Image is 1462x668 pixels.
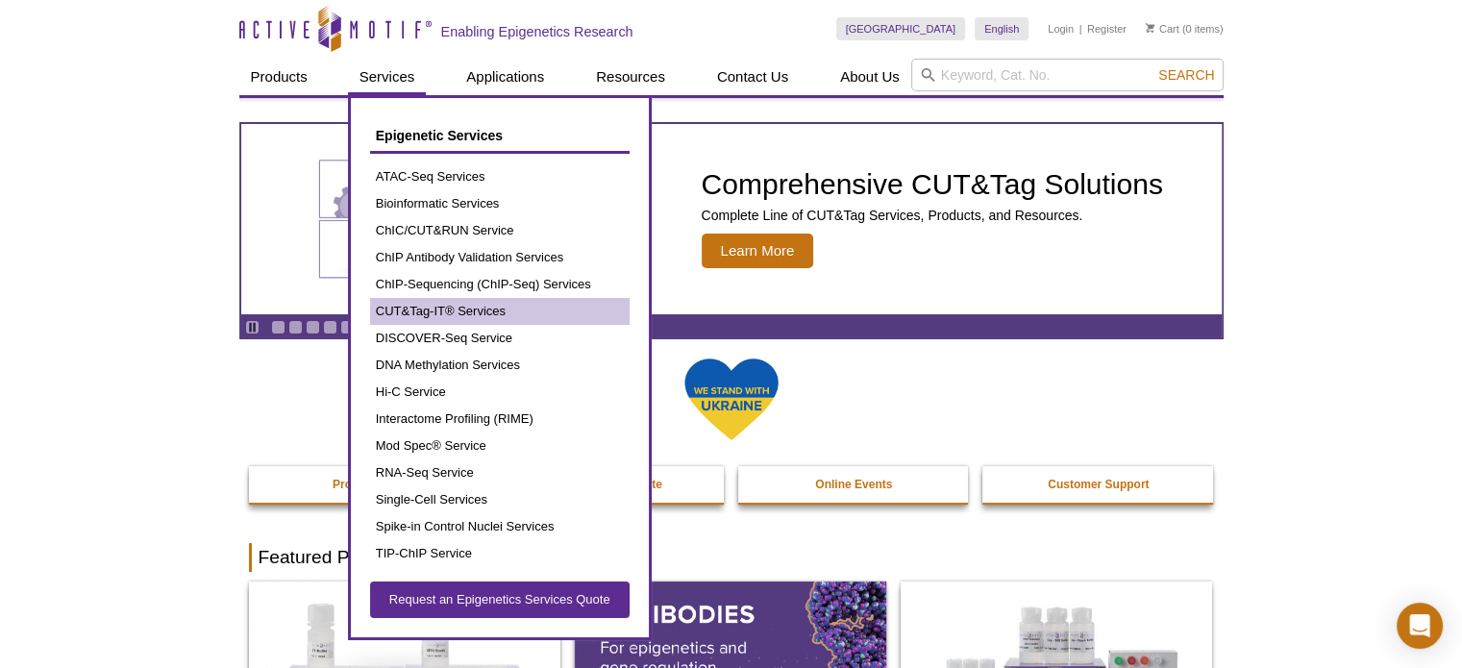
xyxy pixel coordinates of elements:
a: Resources [584,59,677,95]
span: Search [1158,67,1214,83]
a: Single-Cell Services [370,486,630,513]
button: Search [1152,66,1220,84]
img: Your Cart [1146,23,1154,33]
a: Applications [455,59,556,95]
a: DISCOVER-Seq Service [370,325,630,352]
img: We Stand With Ukraine [683,357,780,442]
a: CUT&Tag-IT® Services [370,298,630,325]
a: Customer Support [982,466,1215,503]
a: ATAC-Seq Services [370,163,630,190]
span: Epigenetic Services [376,128,503,143]
a: Online Events [738,466,971,503]
a: ChIP-Sequencing (ChIP-Seq) Services [370,271,630,298]
a: Cart [1146,22,1179,36]
a: Go to slide 4 [323,320,337,334]
a: ChIC/CUT&RUN Service [370,217,630,244]
a: Interactome Profiling (RIME) [370,406,630,433]
a: Register [1087,22,1127,36]
article: Comprehensive CUT&Tag Solutions [241,124,1222,314]
h2: Comprehensive CUT&Tag Solutions [702,170,1163,199]
strong: Epi-Services Quote [557,478,662,491]
a: Various genetic charts and diagrams. Comprehensive CUT&Tag Solutions Complete Line of CUT&Tag Ser... [241,124,1222,314]
a: About Us [829,59,911,95]
li: (0 items) [1146,17,1224,40]
a: Spike-in Control Nuclei Services [370,513,630,540]
a: Mod Spec® Service [370,433,630,459]
a: RNA-Seq Service [370,459,630,486]
a: Contact Us [706,59,800,95]
a: Services [348,59,427,95]
a: Go to slide 1 [271,320,285,334]
a: Products [239,59,319,95]
p: Complete Line of CUT&Tag Services, Products, and Resources. [702,207,1163,224]
strong: Promotions [333,478,397,491]
a: Hi-C Service [370,379,630,406]
a: [GEOGRAPHIC_DATA] [836,17,966,40]
a: Toggle autoplay [245,320,260,334]
h2: Enabling Epigenetics Research [441,23,633,40]
div: Open Intercom Messenger [1397,603,1443,649]
strong: Customer Support [1048,478,1149,491]
a: English [975,17,1028,40]
img: Various genetic charts and diagrams. [317,159,606,280]
a: Go to slide 3 [306,320,320,334]
a: DNA Methylation Services [370,352,630,379]
a: Login [1048,22,1074,36]
a: Go to slide 5 [340,320,355,334]
a: TIP-ChIP Service [370,540,630,567]
li: | [1079,17,1082,40]
strong: Online Events [815,478,892,491]
a: Epigenetic Services [370,117,630,154]
a: Bioinformatic Services [370,190,630,217]
a: ChIP Antibody Validation Services [370,244,630,271]
input: Keyword, Cat. No. [911,59,1224,91]
span: Learn More [702,234,814,268]
a: Promotions [249,466,482,503]
h2: Featured Products [249,543,1214,572]
a: Request an Epigenetics Services Quote [370,581,630,618]
a: Go to slide 2 [288,320,303,334]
